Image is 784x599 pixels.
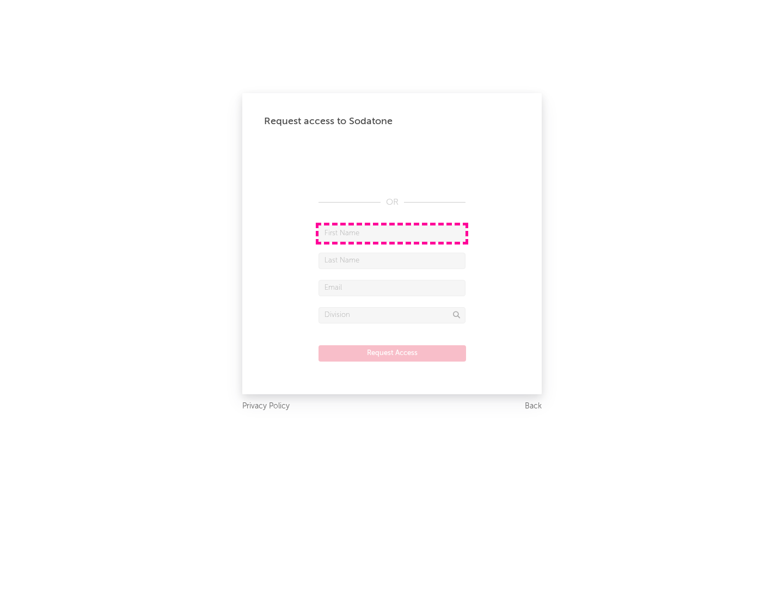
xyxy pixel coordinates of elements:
[318,225,465,242] input: First Name
[264,115,520,128] div: Request access to Sodatone
[318,280,465,296] input: Email
[318,253,465,269] input: Last Name
[318,307,465,323] input: Division
[242,400,290,413] a: Privacy Policy
[318,196,465,209] div: OR
[525,400,542,413] a: Back
[318,345,466,362] button: Request Access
